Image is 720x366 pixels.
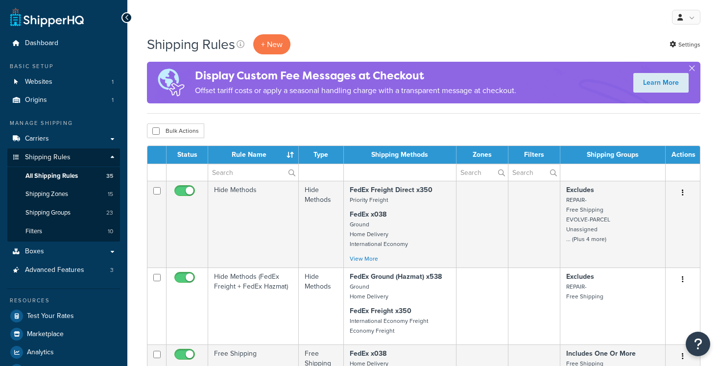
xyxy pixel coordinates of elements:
[566,195,610,244] small: REPAIR- Free Shipping EVOLVE-PARCEL Unassigned ... (Plus 4 more)
[208,181,299,268] td: Hide Methods
[7,243,120,261] a: Boxes
[108,227,113,236] span: 10
[7,167,120,185] li: All Shipping Rules
[7,119,120,127] div: Manage Shipping
[167,146,208,164] th: Status
[7,296,120,305] div: Resources
[670,38,700,51] a: Settings
[7,204,120,222] a: Shipping Groups 23
[25,209,71,217] span: Shipping Groups
[7,148,120,242] li: Shipping Rules
[25,153,71,162] span: Shipping Rules
[106,209,113,217] span: 23
[299,268,343,344] td: Hide Methods
[633,73,689,93] a: Learn More
[25,190,68,198] span: Shipping Zones
[147,123,204,138] button: Bulk Actions
[350,348,386,359] strong: FedEx x038
[106,172,113,180] span: 35
[195,84,516,98] p: Offset tariff costs or apply a seasonal handling charge with a transparent message at checkout.
[147,35,235,54] h1: Shipping Rules
[7,261,120,279] a: Advanced Features 3
[350,271,442,282] strong: FedEx Ground (Hazmat) x538
[299,146,343,164] th: Type
[350,195,388,204] small: Priority Freight
[560,146,666,164] th: Shipping Groups
[112,96,114,104] span: 1
[7,73,120,91] li: Websites
[7,222,120,241] li: Filters
[566,282,603,301] small: REPAIR- Free Shipping
[7,91,120,109] li: Origins
[25,96,47,104] span: Origins
[508,164,560,181] input: Search
[25,39,58,48] span: Dashboard
[7,222,120,241] a: Filters 10
[7,307,120,325] a: Test Your Rates
[147,62,195,103] img: duties-banner-06bc72dcb5fe05cb3f9472aba00be2ae8eb53ab6f0d8bb03d382ba314ac3c341.png
[566,185,594,195] strong: Excludes
[566,271,594,282] strong: Excludes
[7,185,120,203] li: Shipping Zones
[27,330,64,339] span: Marketplace
[350,306,411,316] strong: FedEx Freight x350
[7,204,120,222] li: Shipping Groups
[350,317,428,335] small: International Economy Freight Economy Freight
[112,78,114,86] span: 1
[299,181,343,268] td: Hide Methods
[7,167,120,185] a: All Shipping Rules 35
[350,220,408,248] small: Ground Home Delivery International Economy
[208,146,299,164] th: Rule Name : activate to sort column ascending
[7,130,120,148] a: Carriers
[350,254,378,263] a: View More
[253,34,290,54] p: + New
[566,348,636,359] strong: Includes One Or More
[350,185,432,195] strong: FedEx Freight Direct x350
[7,34,120,52] a: Dashboard
[666,146,700,164] th: Actions
[344,146,457,164] th: Shipping Methods
[108,190,113,198] span: 15
[7,325,120,343] a: Marketplace
[7,62,120,71] div: Basic Setup
[195,68,516,84] h4: Display Custom Fee Messages at Checkout
[7,185,120,203] a: Shipping Zones 15
[27,348,54,357] span: Analytics
[27,312,74,320] span: Test Your Rates
[456,146,508,164] th: Zones
[25,135,49,143] span: Carriers
[208,164,298,181] input: Search
[7,148,120,167] a: Shipping Rules
[508,146,560,164] th: Filters
[25,247,44,256] span: Boxes
[350,209,386,220] strong: FedEx x038
[208,268,299,344] td: Hide Methods (FedEx Freight + FedEx Hazmat)
[7,261,120,279] li: Advanced Features
[25,78,52,86] span: Websites
[25,266,84,274] span: Advanced Features
[350,282,388,301] small: Ground Home Delivery
[456,164,507,181] input: Search
[686,332,710,356] button: Open Resource Center
[110,266,114,274] span: 3
[25,172,78,180] span: All Shipping Rules
[7,73,120,91] a: Websites 1
[25,227,42,236] span: Filters
[7,343,120,361] a: Analytics
[7,91,120,109] a: Origins 1
[10,7,84,27] a: ShipperHQ Home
